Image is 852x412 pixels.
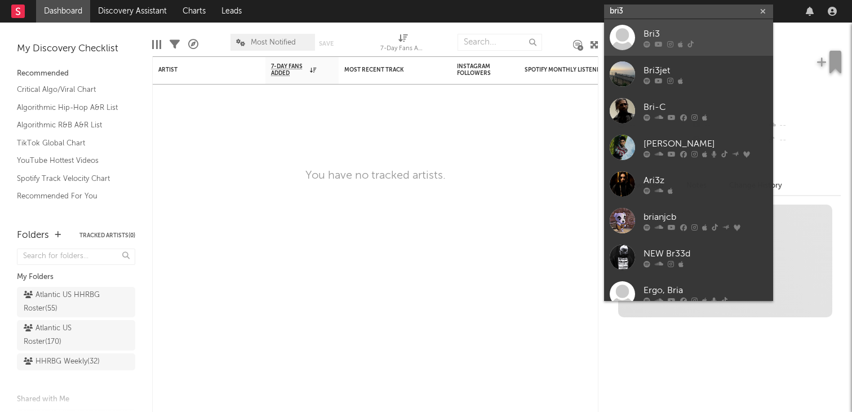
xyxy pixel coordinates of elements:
[604,276,773,312] a: Ergo, Bria
[305,169,446,183] div: You have no tracked artists.
[319,41,334,47] button: Save
[644,27,767,41] div: Bri3
[188,28,198,61] div: A&R Pipeline
[380,42,425,56] div: 7-Day Fans Added (7-Day Fans Added)
[766,118,841,133] div: --
[458,34,542,51] input: Search...
[17,119,124,131] a: Algorithmic R&B A&R List
[604,5,773,19] input: Search for artists
[17,67,135,81] div: Recommended
[17,393,135,406] div: Shared with Me
[17,172,124,185] a: Spotify Track Velocity Chart
[17,101,124,114] a: Algorithmic Hip-Hop A&R List
[79,233,135,238] button: Tracked Artists(0)
[644,137,767,150] div: [PERSON_NAME]
[17,229,49,242] div: Folders
[170,28,180,61] div: Filters
[24,355,100,369] div: HHRBG Weekly ( 32 )
[604,56,773,92] a: Bri3jet
[17,154,124,167] a: YouTube Hottest Videos
[17,42,135,56] div: My Discovery Checklist
[604,166,773,202] a: Ari3z
[604,202,773,239] a: brianjcb
[457,63,496,77] div: Instagram Followers
[344,67,429,73] div: Most Recent Track
[644,174,767,187] div: Ari3z
[251,39,296,46] span: Most Notified
[644,283,767,297] div: Ergo, Bria
[766,133,841,148] div: --
[525,67,609,73] div: Spotify Monthly Listeners
[17,190,124,202] a: Recommended For You
[604,19,773,56] a: Bri3
[604,92,773,129] a: Bri-C
[17,83,124,96] a: Critical Algo/Viral Chart
[17,320,135,351] a: Atlantic US Roster(170)
[380,28,425,61] div: 7-Day Fans Added (7-Day Fans Added)
[271,63,307,77] span: 7-Day Fans Added
[644,247,767,260] div: NEW Br33d
[152,28,161,61] div: Edit Columns
[604,239,773,276] a: NEW Br33d
[158,67,243,73] div: Artist
[17,287,135,317] a: Atlantic US HHRBG Roster(55)
[24,322,103,349] div: Atlantic US Roster ( 170 )
[644,64,767,77] div: Bri3jet
[17,271,135,284] div: My Folders
[17,353,135,370] a: HHRBG Weekly(32)
[17,249,135,265] input: Search for folders...
[17,137,124,149] a: TikTok Global Chart
[644,210,767,224] div: brianjcb
[24,289,103,316] div: Atlantic US HHRBG Roster ( 55 )
[644,100,767,114] div: Bri-C
[604,129,773,166] a: [PERSON_NAME]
